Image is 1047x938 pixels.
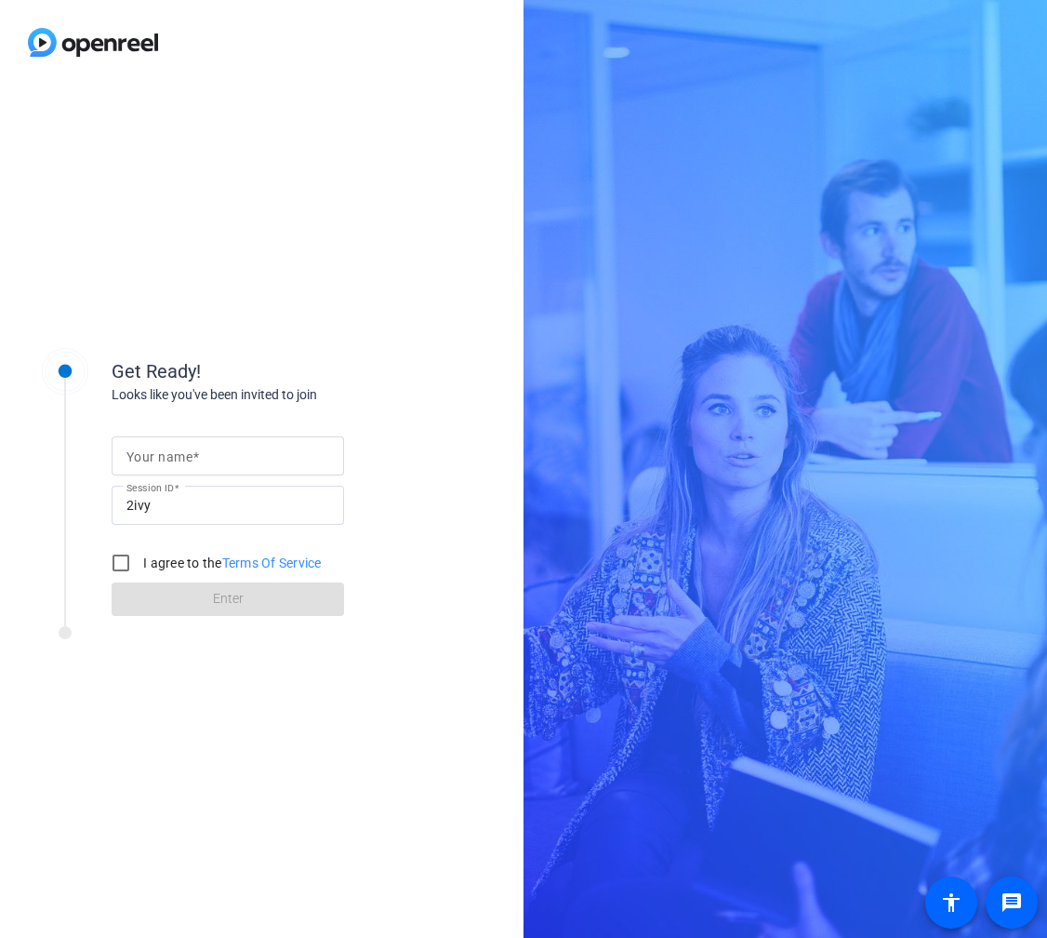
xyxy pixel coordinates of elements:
[126,482,174,493] mat-label: Session ID
[112,357,484,385] div: Get Ready!
[222,556,322,570] a: Terms Of Service
[126,449,192,464] mat-label: Your name
[112,385,484,405] div: Looks like you've been invited to join
[940,891,962,914] mat-icon: accessibility
[1001,891,1023,914] mat-icon: message
[139,554,322,572] label: I agree to the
